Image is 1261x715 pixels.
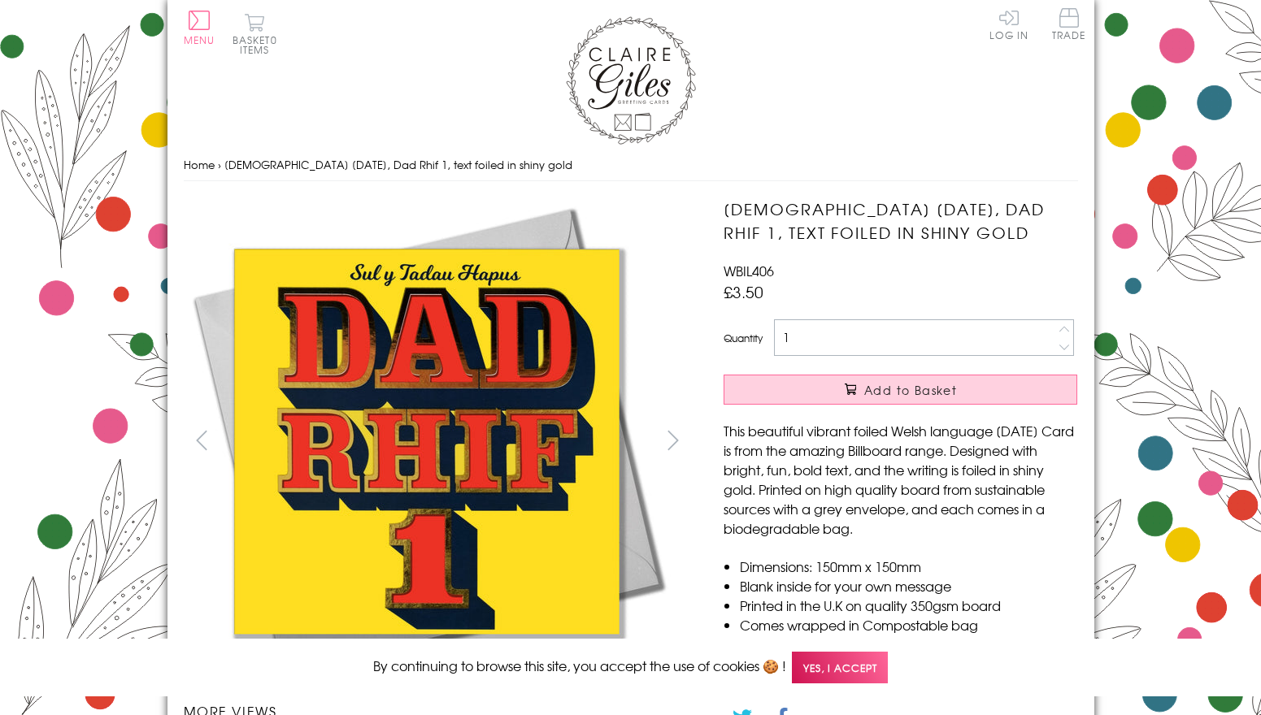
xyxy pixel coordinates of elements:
[184,197,672,685] img: Welsh Father's Day, Dad Rhif 1, text foiled in shiny gold
[989,8,1028,40] a: Log In
[864,382,957,398] span: Add to Basket
[740,576,1077,596] li: Blank inside for your own message
[724,331,763,345] label: Quantity
[724,421,1077,538] p: This beautiful vibrant foiled Welsh language [DATE] Card is from the amazing Billboard range. Des...
[724,375,1077,405] button: Add to Basket
[233,13,277,54] button: Basket0 items
[566,16,696,145] img: Claire Giles Greetings Cards
[218,157,221,172] span: ›
[184,422,220,458] button: prev
[792,652,888,683] span: Yes, I accept
[740,557,1077,576] li: Dimensions: 150mm x 150mm
[184,11,215,45] button: Menu
[184,157,215,172] a: Home
[240,32,277,57] span: 0 items
[184,149,1078,182] nav: breadcrumbs
[740,596,1077,615] li: Printed in the U.K on quality 350gsm board
[184,32,215,47] span: Menu
[740,635,1077,654] li: With matching sustainable sourced envelope
[740,615,1077,635] li: Comes wrapped in Compostable bag
[724,280,763,303] span: £3.50
[1052,8,1086,40] span: Trade
[724,261,774,280] span: WBIL406
[1052,8,1086,43] a: Trade
[724,197,1077,245] h1: [DEMOGRAPHIC_DATA] [DATE], Dad Rhif 1, text foiled in shiny gold
[224,157,572,172] span: [DEMOGRAPHIC_DATA] [DATE], Dad Rhif 1, text foiled in shiny gold
[654,422,691,458] button: next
